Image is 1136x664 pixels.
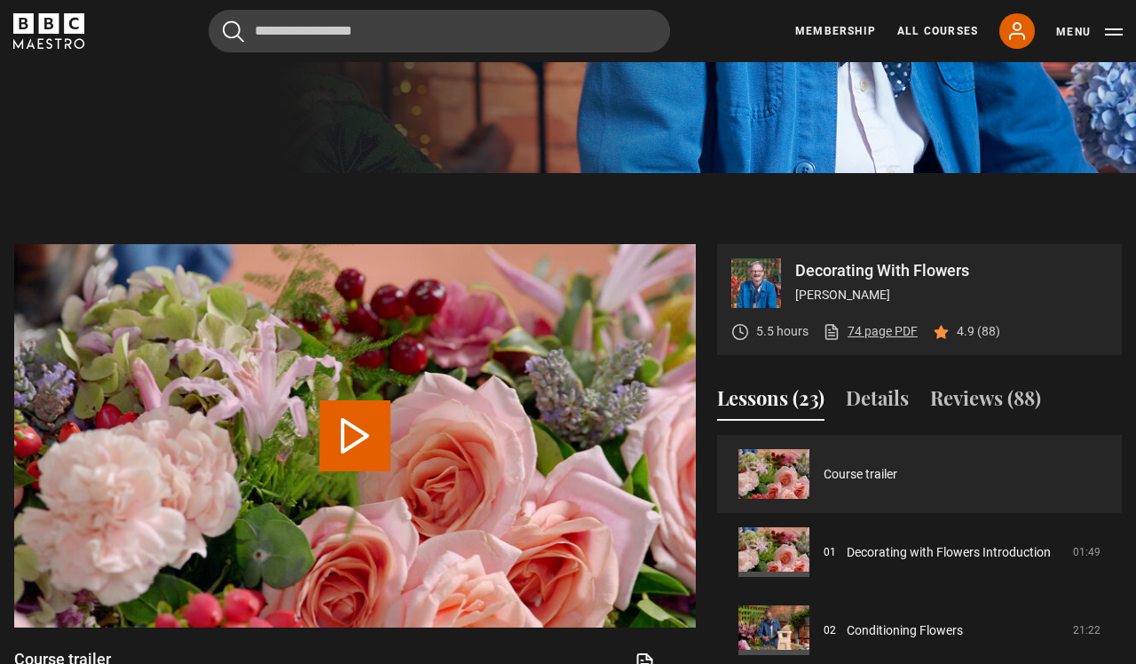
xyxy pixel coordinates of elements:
[209,10,670,52] input: Search
[897,23,978,39] a: All Courses
[930,383,1041,421] button: Reviews (88)
[957,322,1000,341] p: 4.9 (88)
[847,543,1051,562] a: Decorating with Flowers Introduction
[847,621,963,640] a: Conditioning Flowers
[756,322,809,341] p: 5.5 hours
[823,322,918,341] a: 74 page PDF
[795,263,1108,279] p: Decorating With Flowers
[223,20,244,43] button: Submit the search query
[795,23,876,39] a: Membership
[13,13,84,49] svg: BBC Maestro
[319,400,390,471] button: Play Video
[824,465,897,484] a: Course trailer
[1056,23,1123,41] button: Toggle navigation
[717,383,824,421] button: Lessons (23)
[14,244,696,628] video-js: Video Player
[846,383,909,421] button: Details
[795,286,1108,304] p: [PERSON_NAME]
